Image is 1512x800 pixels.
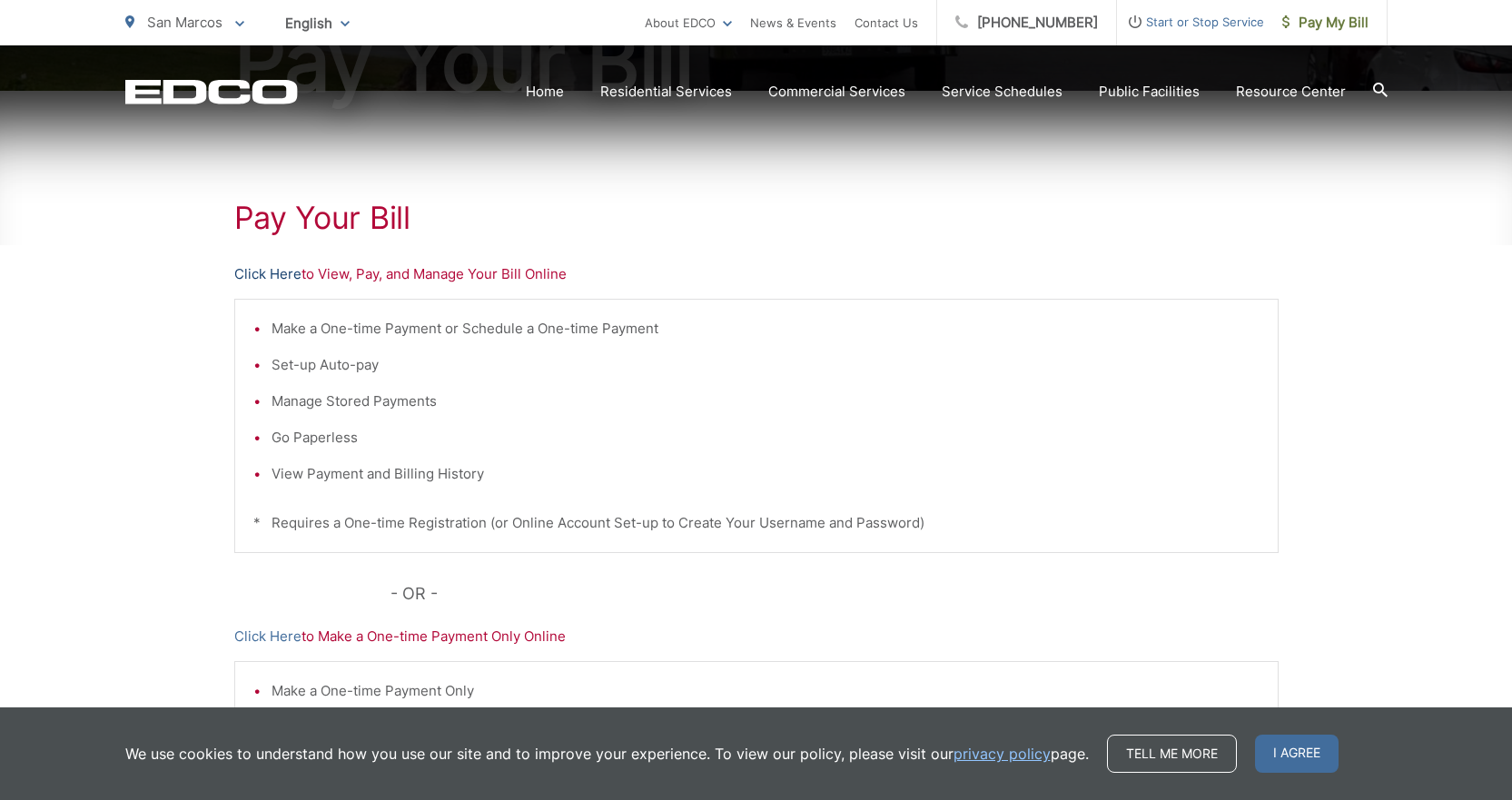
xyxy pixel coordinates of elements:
p: * Requires a One-time Registration (or Online Account Set-up to Create Your Username and Password) [253,512,1260,534]
a: Commercial Services [768,81,905,103]
li: Make a One-time Payment Only [272,680,1260,702]
a: Click Here [234,263,301,285]
p: to View, Pay, and Manage Your Bill Online [234,263,1279,285]
a: Tell me more [1107,735,1237,773]
a: Residential Services [600,81,732,103]
li: Make a One-time Payment or Schedule a One-time Payment [272,318,1260,340]
p: - OR - [390,580,1279,607]
li: Manage Stored Payments [272,390,1260,412]
p: We use cookies to understand how you use our site and to improve your experience. To view our pol... [125,743,1089,765]
p: to Make a One-time Payment Only Online [234,626,1279,647]
a: Public Facilities [1099,81,1200,103]
li: View Payment and Billing History [272,463,1260,485]
a: privacy policy [954,743,1051,765]
a: Resource Center [1236,81,1346,103]
span: San Marcos [147,14,222,31]
a: EDCD logo. Return to the homepage. [125,79,298,104]
a: News & Events [750,12,836,34]
h1: Pay Your Bill [234,200,1279,236]
a: Contact Us [855,12,918,34]
a: Home [526,81,564,103]
li: Go Paperless [272,427,1260,449]
span: I agree [1255,735,1339,773]
span: Pay My Bill [1282,12,1369,34]
span: English [272,7,363,39]
li: Set-up Auto-pay [272,354,1260,376]
a: Service Schedules [942,81,1062,103]
a: Click Here [234,626,301,647]
a: About EDCO [645,12,732,34]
